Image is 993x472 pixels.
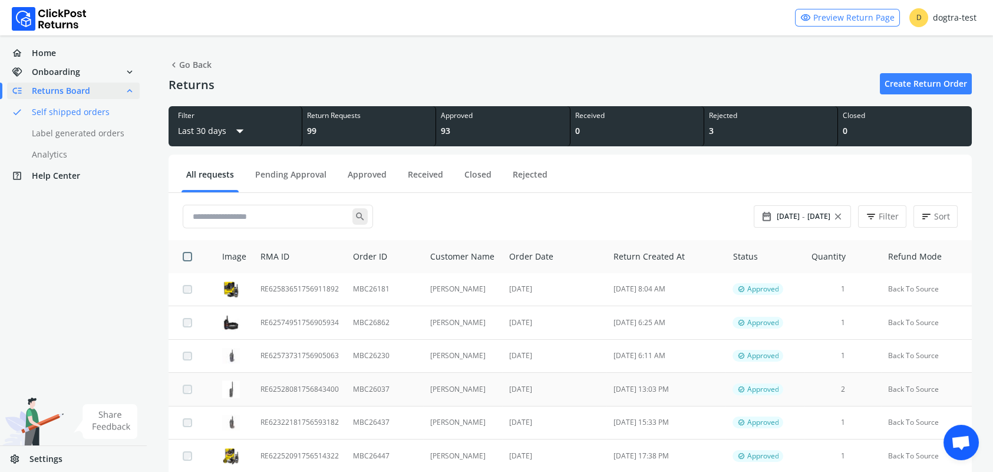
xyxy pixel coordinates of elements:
[169,57,179,73] span: chevron_left
[800,9,811,26] span: visibility
[208,240,253,273] th: Image
[606,339,726,373] td: [DATE] 6:11 AM
[575,111,699,120] div: Received
[943,425,979,460] a: Open chat
[178,120,249,142] button: Last 30 daysarrow_drop_down
[737,284,744,294] span: verified
[606,406,726,440] td: [DATE] 15:33 PM
[804,339,881,373] td: 1
[253,373,346,407] td: RE62528081756843400
[12,168,32,184] span: help_center
[222,381,240,398] img: row_image
[881,240,972,273] th: Refund Mode
[880,73,972,94] a: Create Return Order
[502,273,606,306] td: [DATE]
[423,406,502,440] td: [PERSON_NAME]
[804,240,881,273] th: Quantity
[124,64,135,80] span: expand_more
[9,451,29,467] span: settings
[921,208,932,225] span: sort
[843,111,967,120] div: Closed
[747,418,778,427] span: Approved
[423,339,502,373] td: [PERSON_NAME]
[253,306,346,340] td: RE62574951756905934
[29,453,62,465] span: Settings
[606,306,726,340] td: [DATE] 6:25 AM
[346,339,423,373] td: MBC26230
[7,125,154,142] a: Label generated orders
[804,406,881,440] td: 1
[725,240,804,273] th: Status
[423,373,502,407] td: [PERSON_NAME]
[32,85,90,97] span: Returns Board
[913,205,958,228] button: sortSort
[909,8,976,27] div: dogtra-test
[747,318,778,327] span: Approved
[866,208,876,225] span: filter_list
[843,125,967,137] div: 0
[879,211,899,222] span: Filter
[606,373,726,407] td: [DATE] 13:03 PM
[761,208,772,225] span: date_range
[7,45,140,61] a: homeHome
[833,208,843,225] span: close
[352,208,368,225] span: search
[169,78,215,92] h4: Returns
[222,348,240,363] img: row_image
[747,284,778,294] span: Approved
[253,273,346,306] td: RE62583651756911892
[502,240,606,273] th: Order Date
[423,240,502,273] th: Customer Name
[747,351,778,360] span: Approved
[423,306,502,340] td: [PERSON_NAME]
[32,170,80,182] span: Help Center
[575,125,699,137] div: 0
[881,306,972,340] td: Back To Source
[7,104,154,120] a: doneSelf shipped orders
[12,104,22,120] span: done
[32,47,56,59] span: Home
[737,318,744,327] span: verified
[737,351,744,360] span: verified
[881,373,972,407] td: Back To Source
[737,385,744,394] span: verified
[343,169,391,189] a: Approved
[423,273,502,306] td: [PERSON_NAME]
[12,64,32,80] span: handshake
[441,111,565,120] div: Approved
[12,7,87,31] img: Logo
[178,111,292,120] div: Filter
[737,451,744,461] span: verified
[74,404,138,439] img: share feedback
[222,280,240,298] img: row_image
[346,306,423,340] td: MBC26862
[222,314,240,331] img: row_image
[508,169,552,189] a: Rejected
[807,212,830,221] span: [DATE]
[253,240,346,273] th: RMA ID
[606,240,726,273] th: Return Created At
[441,125,565,137] div: 93
[346,373,423,407] td: MBC26037
[502,339,606,373] td: [DATE]
[222,415,240,430] img: row_image
[7,146,154,163] a: Analytics
[502,373,606,407] td: [DATE]
[12,45,32,61] span: home
[909,8,928,27] span: D
[881,273,972,306] td: Back To Source
[881,406,972,440] td: Back To Source
[804,306,881,340] td: 1
[182,169,239,189] a: All requests
[795,9,900,27] a: visibilityPreview Return Page
[7,168,140,184] a: help_centerHelp Center
[307,111,431,120] div: Return Requests
[502,306,606,340] td: [DATE]
[606,273,726,306] td: [DATE] 8:04 AM
[804,373,881,407] td: 2
[231,120,249,142] span: arrow_drop_down
[777,212,800,221] span: [DATE]
[346,406,423,440] td: MBC26437
[804,273,881,306] td: 1
[403,169,448,189] a: Received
